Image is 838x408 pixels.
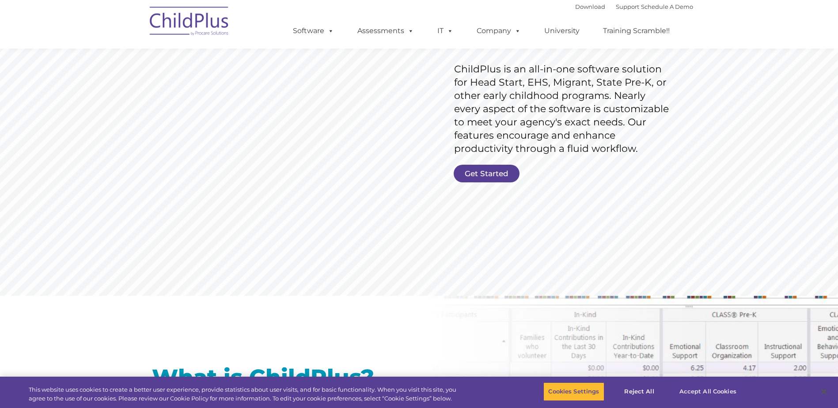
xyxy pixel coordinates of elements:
a: Training Scramble!! [594,22,679,40]
h1: What is ChildPlus? [152,366,413,389]
button: Cookies Settings [543,382,604,401]
a: IT [428,22,462,40]
a: Software [284,22,343,40]
a: Download [575,3,605,10]
a: Company [468,22,530,40]
div: This website uses cookies to create a better user experience, provide statistics about user visit... [29,385,461,403]
a: University [535,22,588,40]
a: Schedule A Demo [641,3,693,10]
a: Support [616,3,639,10]
button: Accept All Cookies [675,382,741,401]
font: | [575,3,693,10]
a: Assessments [349,22,423,40]
rs-layer: ChildPlus is an all-in-one software solution for Head Start, EHS, Migrant, State Pre-K, or other ... [454,63,673,155]
button: Reject All [612,382,667,401]
img: ChildPlus by Procare Solutions [145,0,234,45]
button: Close [814,382,834,401]
a: Get Started [454,165,519,182]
